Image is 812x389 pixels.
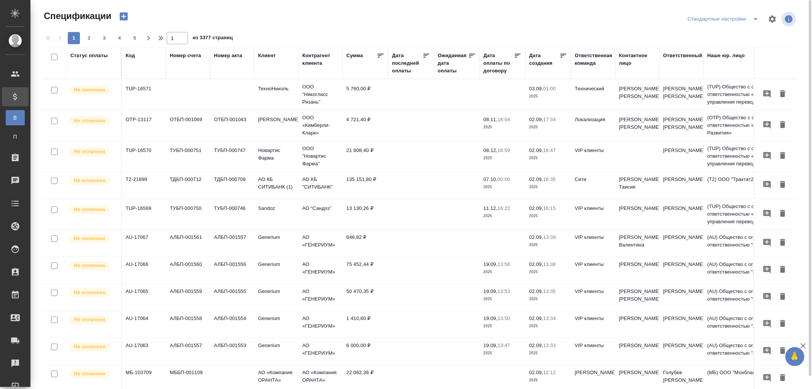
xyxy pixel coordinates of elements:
[122,143,166,170] td: TUP-16570
[343,230,388,256] td: 646,82 ₽
[83,34,95,42] span: 2
[788,349,801,365] span: 🙏
[704,110,795,141] td: (OTP) Общество с ограниченной ответственностью «Вектор Развития»
[166,172,210,199] td: ТДБП-000712
[776,290,789,304] button: Удалить
[74,148,105,155] p: Не оплачена
[122,257,166,283] td: AU-17066
[498,343,510,348] p: 13:47
[483,205,498,211] p: 11.12,
[763,10,782,28] span: Настроить таблицу
[70,52,108,59] div: Статус оплаты
[483,322,522,330] p: 2025
[659,284,704,311] td: [PERSON_NAME]
[302,342,339,357] p: АО «ГЕНЕРИУМ»
[302,145,339,168] p: ООО "Новартис Фарма"
[543,343,556,348] p: 13:33
[122,81,166,108] td: TUP-16571
[529,234,543,240] p: 02.09,
[776,371,789,385] button: Удалить
[302,369,339,384] p: АО «Компания ОРАНТА»
[529,183,567,191] p: 2025
[615,112,659,139] td: [PERSON_NAME] [PERSON_NAME]
[571,338,615,365] td: VIP клиенты
[543,205,556,211] p: 16:15
[214,52,242,59] div: Номер акта
[498,261,510,267] p: 13:56
[529,322,567,330] p: 2025
[615,284,659,311] td: [PERSON_NAME] [PERSON_NAME]
[74,117,105,125] p: Не оплачена
[575,52,613,67] div: Ответственная команда
[659,257,704,283] td: [PERSON_NAME]
[615,201,659,227] td: [PERSON_NAME]
[343,338,388,365] td: 6 000,00 ₽
[498,147,510,153] p: 16:59
[343,201,388,227] td: 13 130,26 ₽
[166,201,210,227] td: ТУБП-000750
[529,205,543,211] p: 02.09,
[704,230,795,256] td: (AU) Общество с ограниченной ответственностью "АЛС"
[170,52,201,59] div: Номер счета
[529,212,567,220] p: 2025
[258,176,295,191] p: АО КБ СИТИБАНК (1)
[210,112,254,139] td: ОТБП-001043
[659,230,704,256] td: [PERSON_NAME]
[74,235,105,242] p: Не оплачена
[258,85,295,93] p: ТехноНиколь
[122,230,166,256] td: AU-17067
[776,236,789,250] button: Удалить
[343,81,388,108] td: 5 760,00 ₽
[302,315,339,330] p: АО «ГЕНЕРИУМ»
[659,143,704,170] td: [PERSON_NAME]
[122,201,166,227] td: TUP-16569
[529,261,543,267] p: 02.09,
[122,311,166,338] td: AU-17064
[571,230,615,256] td: VIP клиенты
[543,261,556,267] p: 13:38
[483,268,522,276] p: 2025
[258,147,295,162] p: Новартис Фарма
[704,79,795,110] td: (TUP) Общество с ограниченной ответственностью «Технологии управления переводом»
[529,93,567,100] p: 2025
[529,268,567,276] p: 2025
[302,83,339,106] p: ООО "Никогласс Рязань"
[785,347,804,366] button: 🙏
[704,141,795,171] td: (TUP) Общество с ограниченной ответственностью «Технологии управления переводом»
[166,112,210,139] td: ОТБП-001069
[74,206,105,213] p: Не оплачена
[122,172,166,199] td: Т2-21899
[166,143,210,170] td: ТУБП-000751
[483,315,498,321] p: 19.09,
[483,212,522,220] p: 2025
[529,117,543,122] p: 02.09,
[346,52,363,59] div: Сумма
[74,343,105,351] p: Не оплачена
[258,116,295,123] p: [PERSON_NAME]
[686,13,763,25] div: split button
[615,257,659,283] td: [PERSON_NAME]
[343,112,388,139] td: 4 721,40 ₽
[113,32,126,44] button: 4
[659,201,704,227] td: [PERSON_NAME]
[483,183,522,191] p: 2025
[392,52,423,75] div: Дата последней оплаты
[210,201,254,227] td: ТУБП-000746
[776,344,789,358] button: Удалить
[258,234,295,241] p: Generium
[483,123,522,131] p: 2025
[529,176,543,182] p: 02.09,
[483,117,498,122] p: 08.11,
[529,288,543,294] p: 02.09,
[483,147,498,153] p: 08.12,
[704,284,795,311] td: (AU) Общество с ограниченной ответственностью "АЛС"
[129,34,141,42] span: 5
[113,34,126,42] span: 4
[704,257,795,283] td: (AU) Общество с ограниченной ответственностью "АЛС"
[126,52,135,59] div: Код
[343,257,388,283] td: 75 452,44 ₽
[704,172,795,199] td: (Т2) ООО "Трактат24"
[543,117,556,122] p: 17:34
[258,52,276,59] div: Клиент
[258,205,295,212] p: Sandoz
